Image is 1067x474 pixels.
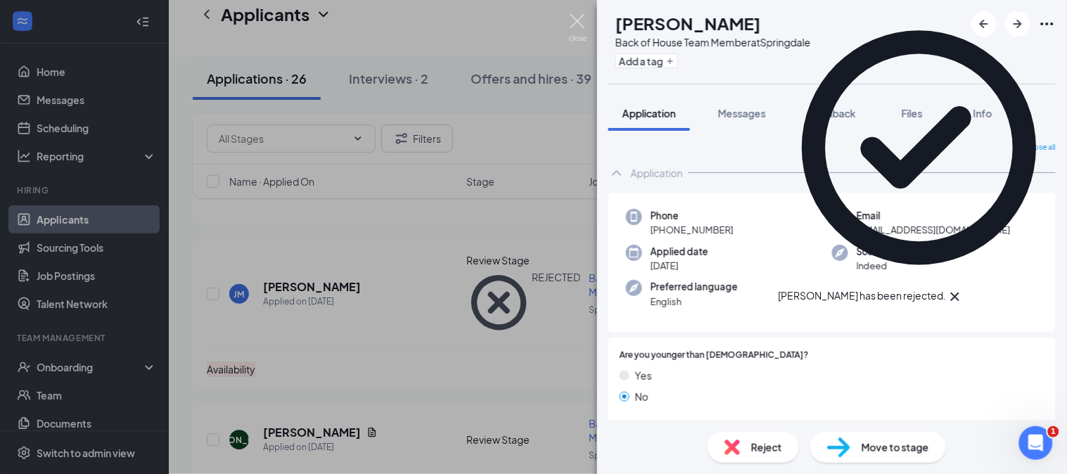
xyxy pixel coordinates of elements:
span: Preferred language [651,280,738,294]
span: No [635,389,648,404]
span: Messages [718,107,766,120]
div: [PERSON_NAME] has been rejected. [779,288,947,305]
iframe: Intercom live chat [1019,426,1053,460]
span: Reject [751,440,782,455]
span: [PHONE_NUMBER] [651,223,734,237]
span: Move to stage [862,440,929,455]
span: English [651,295,738,309]
svg: Plus [666,57,675,65]
svg: CheckmarkCircle [779,7,1060,288]
button: PlusAdd a tag [615,53,678,68]
h1: [PERSON_NAME] [615,11,761,35]
span: Application [622,107,676,120]
span: [DATE] [651,259,708,273]
span: Phone [651,209,734,223]
svg: ChevronUp [608,165,625,181]
span: 1 [1048,426,1059,437]
div: Back of House Team Member at Springdale [615,35,811,49]
span: Are you younger than [DEMOGRAPHIC_DATA]? [620,349,809,362]
svg: Cross [947,288,964,305]
span: Applied date [651,245,708,259]
span: Yes [635,368,652,383]
div: Application [631,166,683,180]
